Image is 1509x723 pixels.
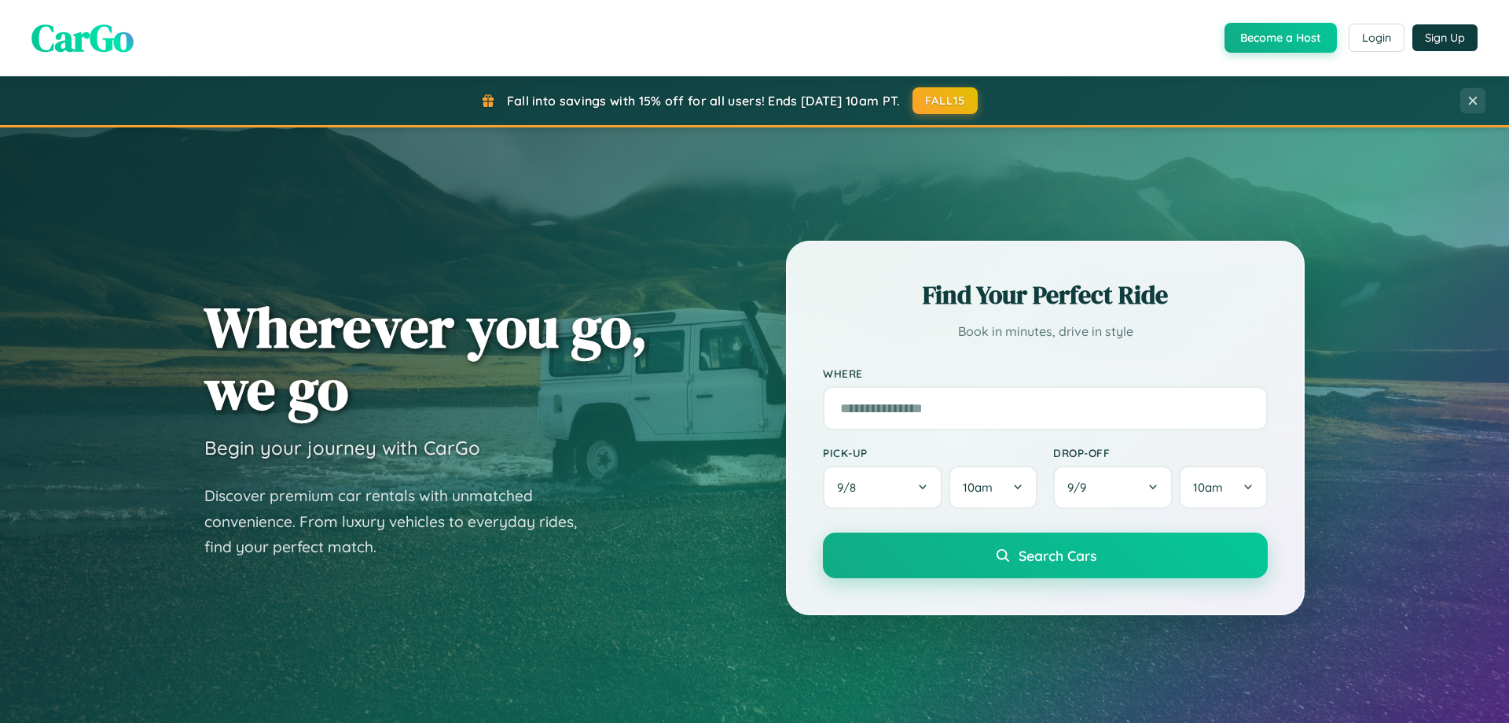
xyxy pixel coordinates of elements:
[204,483,597,560] p: Discover premium car rentals with unmatched convenience. From luxury vehicles to everyday rides, ...
[823,320,1268,343] p: Book in minutes, drive in style
[1412,24,1478,51] button: Sign Up
[963,480,993,495] span: 10am
[204,296,648,420] h1: Wherever you go, we go
[1053,446,1268,459] label: Drop-off
[1067,480,1094,495] span: 9 / 9
[823,533,1268,578] button: Search Cars
[1193,480,1223,495] span: 10am
[1224,23,1337,53] button: Become a Host
[1053,466,1173,509] button: 9/9
[204,436,480,459] h3: Begin your journey with CarGo
[31,12,134,64] span: CarGo
[912,87,978,114] button: FALL15
[823,367,1268,380] label: Where
[507,93,901,109] span: Fall into savings with 15% off for all users! Ends [DATE] 10am PT.
[1349,24,1404,52] button: Login
[837,480,864,495] span: 9 / 8
[823,278,1268,312] h2: Find Your Perfect Ride
[949,466,1037,509] button: 10am
[823,466,942,509] button: 9/8
[1179,466,1268,509] button: 10am
[1019,547,1096,564] span: Search Cars
[823,446,1037,459] label: Pick-up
